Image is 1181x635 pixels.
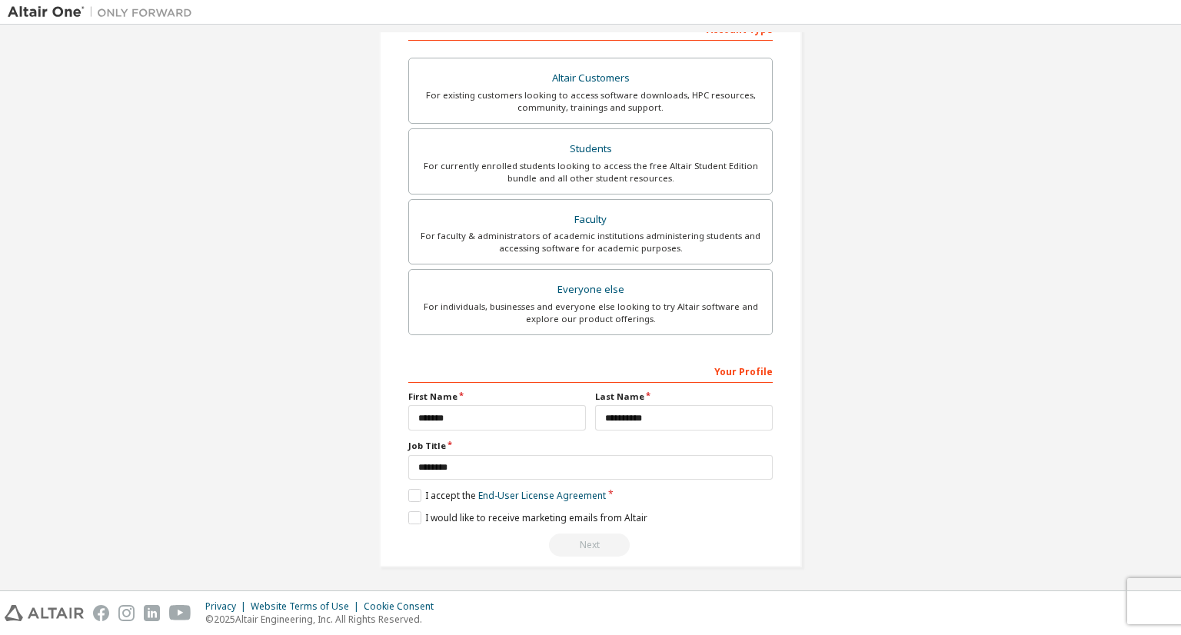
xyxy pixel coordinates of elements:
a: End-User License Agreement [478,489,606,502]
img: facebook.svg [93,605,109,621]
div: For existing customers looking to access software downloads, HPC resources, community, trainings ... [418,89,763,114]
div: Select your account type to continue [408,534,773,557]
div: Cookie Consent [364,600,443,613]
img: youtube.svg [169,605,191,621]
div: For faculty & administrators of academic institutions administering students and accessing softwa... [418,230,763,254]
div: Website Terms of Use [251,600,364,613]
div: Your Profile [408,358,773,383]
p: © 2025 Altair Engineering, Inc. All Rights Reserved. [205,613,443,626]
div: Altair Customers [418,68,763,89]
div: Everyone else [418,279,763,301]
img: instagram.svg [118,605,135,621]
div: Faculty [418,209,763,231]
img: Altair One [8,5,200,20]
div: Students [418,138,763,160]
img: altair_logo.svg [5,605,84,621]
label: First Name [408,391,586,403]
label: I would like to receive marketing emails from Altair [408,511,647,524]
div: For currently enrolled students looking to access the free Altair Student Edition bundle and all ... [418,160,763,185]
div: Privacy [205,600,251,613]
label: Last Name [595,391,773,403]
label: I accept the [408,489,606,502]
div: For individuals, businesses and everyone else looking to try Altair software and explore our prod... [418,301,763,325]
label: Job Title [408,440,773,452]
img: linkedin.svg [144,605,160,621]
